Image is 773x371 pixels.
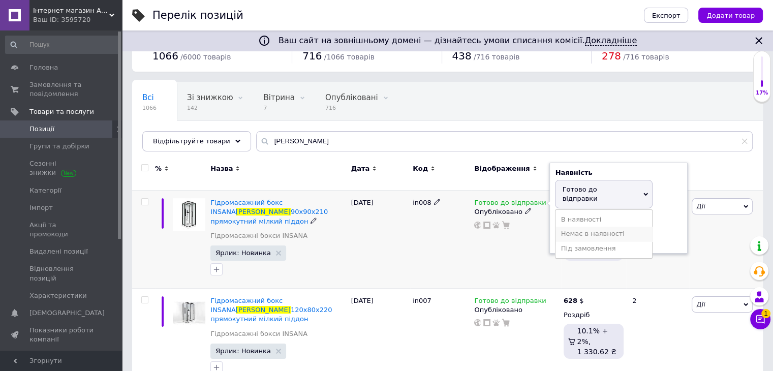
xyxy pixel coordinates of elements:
li: В наявності [555,212,652,227]
span: Відновлення позицій [29,264,94,283]
span: in007 [413,297,431,304]
span: Дата [351,164,370,173]
span: 90x90x210 прямокутний мілкий піддон [210,208,328,225]
span: Опубліковані [325,93,378,102]
a: Гідромасажний бокс INSANA[PERSON_NAME]90x90x210 прямокутний мілкий піддон [210,199,328,225]
span: Інтернет магазин Астрей [33,6,109,15]
div: Роздріб [564,311,624,320]
span: Ваш сайт на зовнішньому домені — дізнайтесь умови списання комісії. [279,36,637,46]
span: Акції та промокоди [29,221,94,239]
span: Зі знижкою [187,93,233,102]
svg: Закрити [753,35,765,47]
span: Експорт [652,12,681,19]
span: 1066 [152,50,178,62]
button: Додати товар [698,8,763,23]
button: Експорт [644,8,689,23]
div: Ваш ID: 3595720 [33,15,122,24]
input: Пошук по назві позиції, артикулу і пошуковим запитам [256,131,753,151]
span: Характеристики [29,291,87,300]
span: 278 [602,50,621,62]
span: in008 [413,199,431,206]
span: 1 [761,309,770,318]
span: 1066 [142,104,157,112]
img: Гидромассажный бокс INSANA KIRA 120x80x210 прямоугольный мелкий поддон [173,296,205,329]
span: Відфільтруйте товари [153,137,230,145]
a: Гідромасажні бокси INSANA [210,231,307,240]
span: Категорії [29,186,61,195]
span: Головна [29,63,58,72]
span: Приховані [142,132,183,141]
span: 716 [325,104,378,112]
span: Готово до відправки [474,199,546,209]
span: / 6000 товарів [180,53,231,61]
span: Замовлення та повідомлення [29,80,94,99]
div: [DATE] [349,191,410,289]
span: [PERSON_NAME] [236,306,291,314]
span: 1 330.62 ₴ [577,348,616,356]
span: Готово до відправки [562,185,597,202]
div: Перелік позицій [152,10,243,21]
span: Код [413,164,428,173]
img: Гидромассажный бокс INSANA KIRA 90x90x210 прямоугольный мелкий поддон [173,198,205,231]
span: Відображення [474,164,530,173]
li: Під замовлення [555,241,652,256]
span: Гідромасажний бокс INSANA [210,199,283,215]
span: Вітрина [263,93,294,102]
span: 7 [263,104,294,112]
span: Назва [210,164,233,173]
span: Гідромасажний бокс INSANA [210,297,283,314]
span: [DEMOGRAPHIC_DATA] [29,308,105,318]
span: Групи та добірки [29,142,89,151]
div: $ [564,296,584,305]
span: / 1066 товарів [324,53,375,61]
span: % [155,164,162,173]
span: [PERSON_NAME] [236,208,291,215]
li: Немає в наявності [555,227,652,241]
span: Ярлик: Новинка [215,250,271,256]
div: Наявність [555,168,682,177]
a: Гідромасажний бокс INSANA[PERSON_NAME]120x80x220 прямокутний мілкий піддон [210,297,332,323]
span: 10.1% + 2%, [577,327,608,345]
span: Імпорт [29,203,53,212]
div: 17% [754,89,770,97]
a: Гідромасажні бокси INSANA [210,329,307,338]
span: Показники роботи компанії [29,326,94,344]
span: Видалені позиції [29,247,88,256]
span: 142 [187,104,233,112]
span: 438 [452,50,472,62]
b: 628 [564,297,577,304]
span: Товари та послуги [29,107,94,116]
span: Сезонні знижки [29,159,94,177]
div: Опубліковано [474,305,558,315]
button: Чат з покупцем1 [750,309,770,329]
a: Докладніше [585,36,637,46]
span: Дії [696,300,705,308]
span: / 716 товарів [474,53,519,61]
span: Позиції [29,125,54,134]
span: Всі [142,93,154,102]
span: / 716 товарів [623,53,669,61]
span: 716 [302,50,322,62]
span: Готово до відправки [474,297,546,307]
span: Ярлик: Новинка [215,348,271,354]
span: Додати товар [706,12,755,19]
span: Дії [696,202,705,210]
div: Опубліковано [474,207,558,217]
input: Пошук [5,36,120,54]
